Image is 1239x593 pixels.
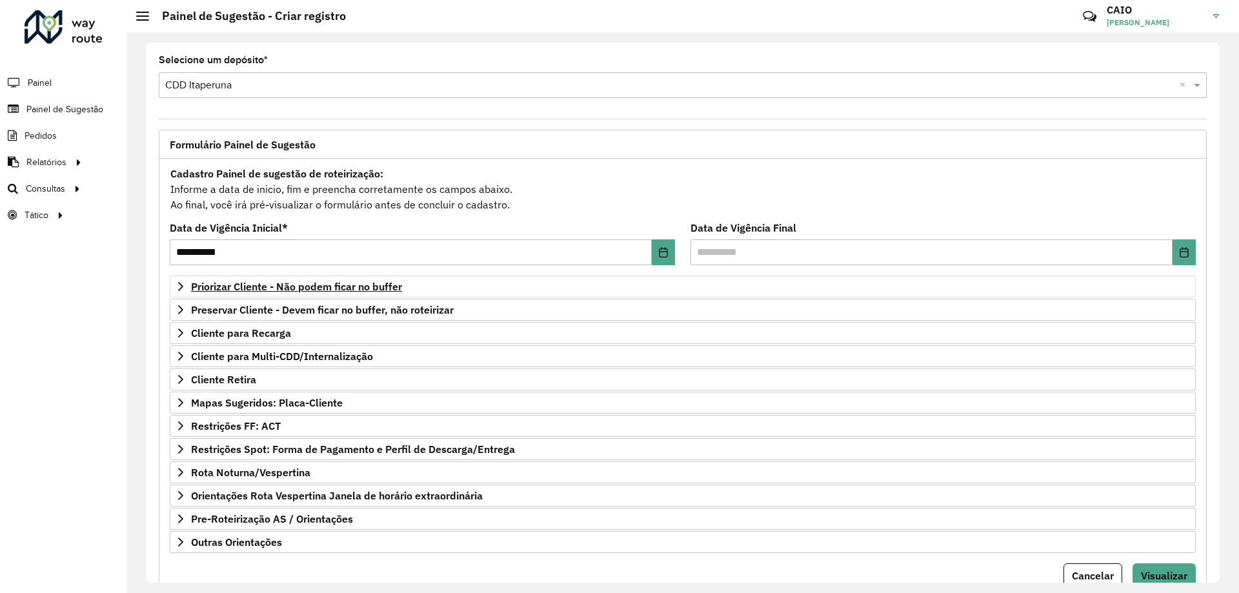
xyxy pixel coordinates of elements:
[191,351,373,361] span: Cliente para Multi-CDD/Internalização
[191,444,515,454] span: Restrições Spot: Forma de Pagamento e Perfil de Descarga/Entrega
[170,165,1196,213] div: Informe a data de inicio, fim e preencha corretamente os campos abaixo. Ao final, você irá pré-vi...
[652,239,675,265] button: Choose Date
[25,129,57,143] span: Pedidos
[26,103,103,116] span: Painel de Sugestão
[170,220,288,236] label: Data de Vigência Inicial
[1141,569,1187,582] span: Visualizar
[170,508,1196,530] a: Pre-Roteirização AS / Orientações
[191,374,256,385] span: Cliente Retira
[1173,239,1196,265] button: Choose Date
[191,397,343,408] span: Mapas Sugeridos: Placa-Cliente
[1063,563,1122,588] button: Cancelar
[1072,569,1114,582] span: Cancelar
[170,167,383,180] strong: Cadastro Painel de sugestão de roteirização:
[191,514,353,524] span: Pre-Roteirização AS / Orientações
[1180,77,1191,93] span: Clear all
[170,299,1196,321] a: Preservar Cliente - Devem ficar no buffer, não roteirizar
[170,139,316,150] span: Formulário Painel de Sugestão
[191,467,310,477] span: Rota Noturna/Vespertina
[1076,3,1103,30] a: Contato Rápido
[159,52,268,68] label: Selecione um depósito
[690,220,796,236] label: Data de Vigência Final
[170,485,1196,507] a: Orientações Rota Vespertina Janela de horário extraordinária
[26,156,66,169] span: Relatórios
[170,415,1196,437] a: Restrições FF: ACT
[1133,563,1196,588] button: Visualizar
[191,421,281,431] span: Restrições FF: ACT
[25,208,48,222] span: Tático
[191,537,282,547] span: Outras Orientações
[28,76,52,90] span: Painel
[191,490,483,501] span: Orientações Rota Vespertina Janela de horário extraordinária
[170,322,1196,344] a: Cliente para Recarga
[170,368,1196,390] a: Cliente Retira
[170,438,1196,460] a: Restrições Spot: Forma de Pagamento e Perfil de Descarga/Entrega
[149,9,346,23] h2: Painel de Sugestão - Criar registro
[191,305,454,315] span: Preservar Cliente - Devem ficar no buffer, não roteirizar
[1107,4,1204,16] h3: CAIO
[170,461,1196,483] a: Rota Noturna/Vespertina
[170,345,1196,367] a: Cliente para Multi-CDD/Internalização
[170,392,1196,414] a: Mapas Sugeridos: Placa-Cliente
[170,531,1196,553] a: Outras Orientações
[1107,17,1204,28] span: [PERSON_NAME]
[26,182,65,196] span: Consultas
[170,276,1196,297] a: Priorizar Cliente - Não podem ficar no buffer
[191,328,291,338] span: Cliente para Recarga
[191,281,402,292] span: Priorizar Cliente - Não podem ficar no buffer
